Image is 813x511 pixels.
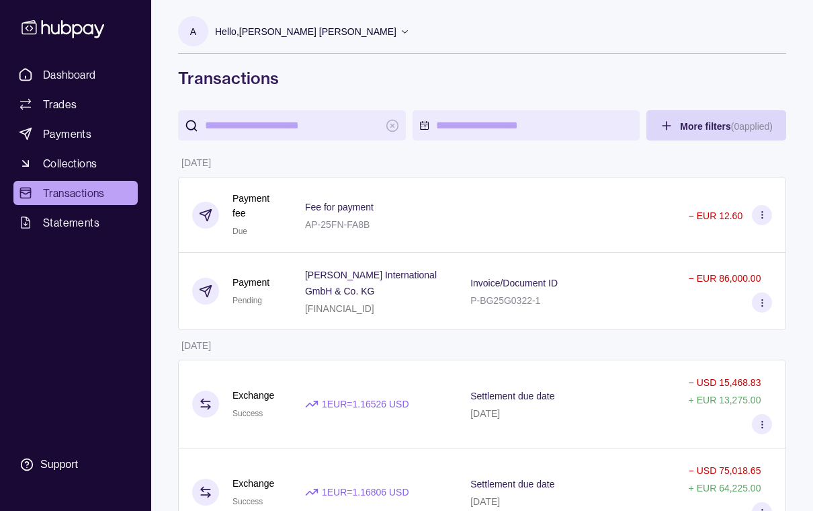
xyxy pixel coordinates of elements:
[190,24,196,39] p: A
[13,181,138,205] a: Transactions
[470,391,554,401] p: Settlement due date
[181,340,211,351] p: [DATE]
[689,465,761,476] p: − USD 75,018.65
[305,219,370,230] p: AP-25FN-FA8B
[731,121,773,132] p: ( 0 applied)
[689,273,761,284] p: − EUR 86,000.00
[13,92,138,116] a: Trades
[43,67,96,83] span: Dashboard
[470,496,500,507] p: [DATE]
[13,151,138,175] a: Collections
[232,296,262,305] span: Pending
[232,497,263,506] span: Success
[181,157,211,168] p: [DATE]
[470,295,540,306] p: P-BG25G0322-1
[178,67,786,89] h1: Transactions
[322,397,409,411] p: 1 EUR = 1.16526 USD
[232,409,263,418] span: Success
[13,210,138,235] a: Statements
[232,388,274,403] p: Exchange
[232,191,278,221] p: Payment fee
[43,214,99,231] span: Statements
[689,377,761,388] p: − USD 15,468.83
[215,24,396,39] p: Hello, [PERSON_NAME] [PERSON_NAME]
[689,210,743,221] p: − EUR 12.60
[13,63,138,87] a: Dashboard
[689,483,761,494] p: + EUR 64,225.00
[40,457,78,472] div: Support
[205,110,379,141] input: search
[232,227,247,236] span: Due
[43,185,105,201] span: Transactions
[305,270,437,297] p: [PERSON_NAME] International GmbH & Co. KG
[680,121,773,132] span: More filters
[689,395,761,405] p: + EUR 13,275.00
[232,275,269,290] p: Payment
[232,476,274,491] p: Exchange
[470,479,554,489] p: Settlement due date
[322,485,409,500] p: 1 EUR = 1.16806 USD
[43,96,77,112] span: Trades
[470,278,558,288] p: Invoice/Document ID
[13,122,138,146] a: Payments
[43,155,97,171] span: Collections
[470,408,500,419] p: [DATE]
[305,303,374,314] p: [FINANCIAL_ID]
[43,126,91,142] span: Payments
[13,450,138,479] a: Support
[305,202,374,212] p: Fee for payment
[646,110,786,141] button: More filters(0applied)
